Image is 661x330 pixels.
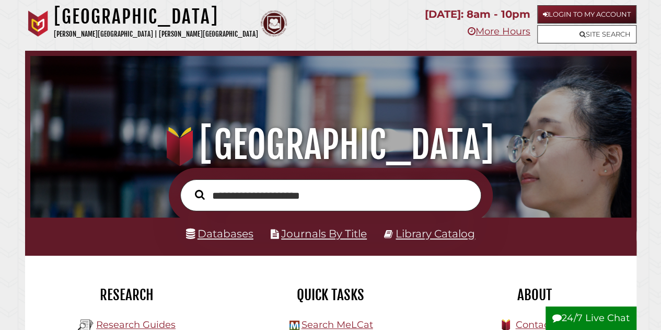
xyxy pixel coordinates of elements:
[425,5,530,24] p: [DATE]: 8am - 10pm
[40,122,621,168] h1: [GEOGRAPHIC_DATA]
[25,10,51,37] img: Calvin University
[186,227,253,240] a: Databases
[54,28,258,40] p: [PERSON_NAME][GEOGRAPHIC_DATA] | [PERSON_NAME][GEOGRAPHIC_DATA]
[281,227,367,240] a: Journals By Title
[237,286,425,304] h2: Quick Tasks
[195,189,205,200] i: Search
[468,26,530,37] a: More Hours
[537,25,636,43] a: Site Search
[33,286,221,304] h2: Research
[190,187,210,202] button: Search
[440,286,629,304] h2: About
[54,5,258,28] h1: [GEOGRAPHIC_DATA]
[396,227,475,240] a: Library Catalog
[537,5,636,24] a: Login to My Account
[261,10,287,37] img: Calvin Theological Seminary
